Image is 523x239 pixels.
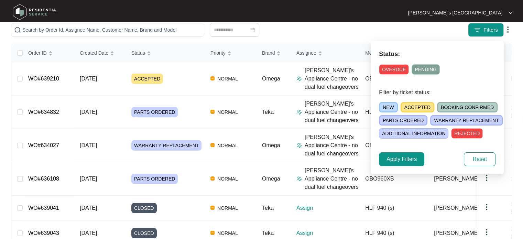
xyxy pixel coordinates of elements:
[305,133,360,158] p: [PERSON_NAME]'s Appliance Centre - no dual fuel changeovers
[434,175,479,183] span: [PERSON_NAME]
[262,76,280,82] span: Omega
[434,229,485,237] span: [PERSON_NAME] ...
[28,176,59,182] a: WO#636108
[262,176,280,182] span: Omega
[386,155,417,163] span: Apply Filters
[379,128,448,139] span: ADDITIONAL INFORMATION
[210,176,215,181] img: Vercel Logo
[379,64,409,75] span: OVERDUE
[126,44,205,62] th: Status
[14,26,21,33] img: search-icon
[296,204,360,212] p: Assign
[482,203,491,211] img: dropdown arrow
[379,152,424,166] button: Apply Filters
[379,49,495,59] p: Status:
[215,75,241,83] span: NORMAL
[262,109,274,115] span: Teka
[401,102,434,112] span: ACCEPTED
[365,49,378,57] span: Model
[262,205,274,211] span: Teka
[434,204,485,212] span: [PERSON_NAME] ...
[305,166,360,191] p: [PERSON_NAME]'s Appliance Centre - no dual fuel changeovers
[296,49,316,57] span: Assignee
[430,115,502,126] span: WARRANTY REPLACEMENT
[296,109,302,115] img: Assigner Icon
[28,76,59,82] a: WO#639210
[509,11,513,14] img: dropdown arrow
[131,174,178,184] span: PARTS ORDERED
[131,203,157,213] span: CLOSED
[131,107,178,117] span: PARTS ORDERED
[379,88,495,97] p: Filter by ticket status:
[22,26,201,34] input: Search by Order Id, Assignee Name, Customer Name, Brand and Model
[437,102,498,112] span: BOOKING CONFIRMED
[23,44,74,62] th: Order ID
[483,26,498,34] span: Filters
[131,74,163,84] span: ACCEPTED
[80,230,97,236] span: [DATE]
[74,44,126,62] th: Created Date
[131,140,201,151] span: WARRANTY REPLACEMENT
[28,230,59,236] a: WO#639043
[210,110,215,114] img: Vercel Logo
[215,229,241,237] span: NORMAL
[131,228,157,238] span: CLOSED
[379,115,427,126] span: PARTS ORDERED
[504,25,512,34] img: dropdown arrow
[468,23,504,37] button: filter iconFilters
[210,231,215,235] img: Vercel Logo
[360,44,428,62] th: Model
[215,204,241,212] span: NORMAL
[305,66,360,91] p: [PERSON_NAME]'s Appliance Centre - no dual fuel changeovers
[80,109,97,115] span: [DATE]
[215,141,241,150] span: NORMAL
[464,152,495,166] button: Reset
[215,108,241,116] span: NORMAL
[360,162,428,196] td: OBO960XB
[291,44,360,62] th: Assignee
[80,142,97,148] span: [DATE]
[296,229,360,237] p: Assign
[28,49,47,57] span: Order ID
[131,49,145,57] span: Status
[408,9,502,16] p: [PERSON_NAME]'s [GEOGRAPHIC_DATA]
[80,176,97,182] span: [DATE]
[305,100,360,124] p: [PERSON_NAME]'s Appliance Centre - no dual fuel changeovers
[257,44,291,62] th: Brand
[262,49,275,57] span: Brand
[210,206,215,210] img: Vercel Logo
[360,129,428,162] td: OBO606AMCOM
[296,143,302,148] img: Assigner Icon
[215,175,241,183] span: NORMAL
[360,96,428,129] td: HLB 840P (s)
[262,142,280,148] span: Omega
[472,155,487,163] span: Reset
[205,44,257,62] th: Priority
[10,2,58,22] img: residentia service logo
[28,142,59,148] a: WO#634027
[210,76,215,80] img: Vercel Logo
[482,174,491,182] img: dropdown arrow
[262,230,274,236] span: Teka
[80,205,97,211] span: [DATE]
[210,143,215,147] img: Vercel Logo
[360,62,428,96] td: OBO9010AMCOM
[482,228,491,236] img: dropdown arrow
[360,196,428,221] td: HLF 940 (s)
[28,109,59,115] a: WO#634832
[451,128,483,139] span: REJECTED
[412,64,440,75] span: PENDING
[28,205,59,211] a: WO#639041
[296,76,302,82] img: Assigner Icon
[80,49,108,57] span: Created Date
[80,76,97,82] span: [DATE]
[210,49,226,57] span: Priority
[474,26,481,33] img: filter icon
[296,176,302,182] img: Assigner Icon
[379,102,398,112] span: NEW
